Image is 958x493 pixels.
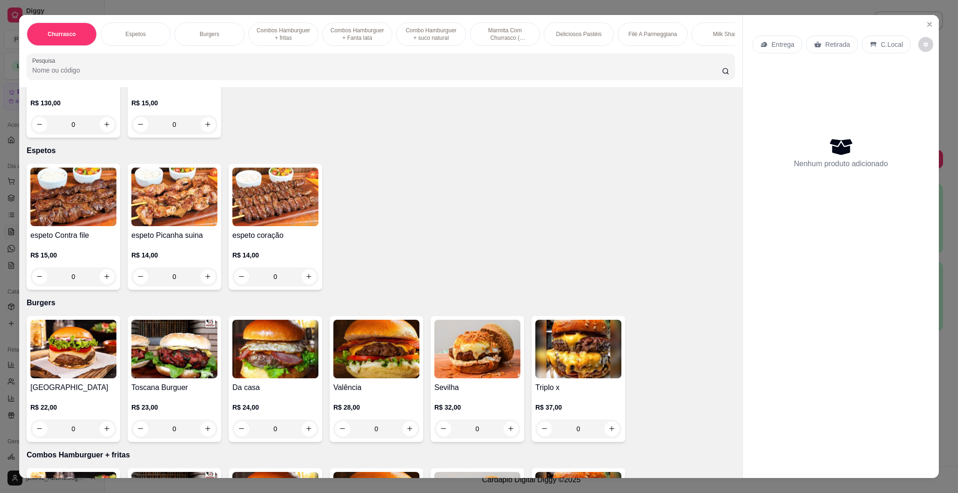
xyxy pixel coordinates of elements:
[100,269,115,284] button: increase-product-quantity
[30,230,116,241] h4: espeto Contra file
[825,40,850,49] p: Retirada
[30,403,116,412] p: R$ 22,00
[131,230,217,241] h4: espeto Picanha suina
[234,269,249,284] button: decrease-product-quantity
[333,403,419,412] p: R$ 28,00
[131,320,217,378] img: product-image
[918,37,933,52] button: decrease-product-quantity
[434,382,520,393] h4: Sevilha
[881,40,903,49] p: C.Local
[556,30,601,38] p: Deliciosos Pastéis
[330,27,384,42] p: Combos Hamburguer + Fanta lata
[535,320,621,378] img: product-image
[32,66,722,75] input: Pesquisa
[48,30,76,38] p: Churrasco
[30,98,116,108] p: R$ 130,00
[771,40,794,49] p: Entrega
[713,30,741,38] p: Milk Shake
[201,117,216,132] button: increase-product-quantity
[535,403,621,412] p: R$ 37,00
[133,117,148,132] button: decrease-product-quantity
[27,145,735,156] p: Espetos
[333,382,419,393] h4: Valência
[794,158,888,169] p: Nenhum produto adicionado
[434,320,520,378] img: product-image
[434,403,520,412] p: R$ 32,00
[131,168,217,226] img: product-image
[232,168,318,226] img: product-image
[131,250,217,260] p: R$ 14,00
[232,403,318,412] p: R$ 24,00
[200,30,219,38] p: Burgers
[131,403,217,412] p: R$ 23,00
[232,320,318,378] img: product-image
[125,30,145,38] p: Espetos
[32,269,47,284] button: decrease-product-quantity
[30,250,116,260] p: R$ 15,00
[232,382,318,393] h4: Da casa
[404,27,458,42] p: Combo Hamburguer + suco natural
[201,269,216,284] button: increase-product-quantity
[32,57,58,65] label: Pesquisa
[333,320,419,378] img: product-image
[27,449,735,461] p: Combos Hamburguer + fritas
[302,269,317,284] button: increase-product-quantity
[628,30,677,38] p: Filé A Parmeggiana
[131,382,217,393] h4: Toscana Burguer
[535,382,621,393] h4: Triplo x
[478,27,532,42] p: Marmita Com Churrasco ( Novidade )
[922,17,937,32] button: Close
[30,382,116,393] h4: [GEOGRAPHIC_DATA]
[232,230,318,241] h4: espeto coração
[131,98,217,108] p: R$ 15,00
[232,250,318,260] p: R$ 14,00
[30,320,116,378] img: product-image
[133,269,148,284] button: decrease-product-quantity
[27,297,735,309] p: Burgers
[256,27,310,42] p: Combos Hamburguer + fritas
[30,168,116,226] img: product-image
